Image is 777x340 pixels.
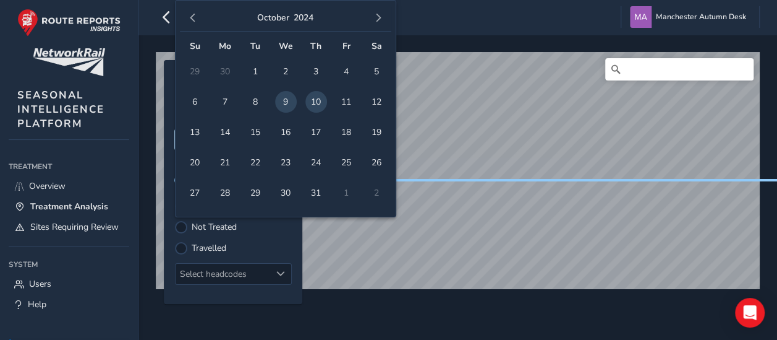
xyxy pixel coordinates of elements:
span: 17 [305,121,327,143]
span: 28 [214,182,236,204]
span: 9 [275,91,297,113]
span: 6 [184,91,206,113]
span: 16 [275,121,297,143]
span: Sa [372,40,382,52]
span: 13 [184,121,206,143]
span: 3 [305,61,327,82]
canvas: Map [156,52,760,299]
span: Mo [219,40,231,52]
div: System [9,255,129,274]
img: diamond-layout [630,6,652,28]
span: Sites Requiring Review [30,221,119,233]
span: 1 [245,61,266,82]
span: 18 [336,121,357,143]
span: 15 [245,121,266,143]
span: 5 [366,61,388,82]
span: Su [190,40,200,52]
span: Users [29,278,51,290]
span: We [279,40,293,52]
button: Manchester Autumn Desk [630,6,750,28]
span: Overview [29,180,66,192]
a: Treatment Analysis [9,196,129,217]
span: 2 [275,61,297,82]
label: Travelled [192,244,226,253]
span: 7 [214,91,236,113]
span: Treatment Analysis [30,201,108,212]
span: Th [310,40,321,52]
span: 4 [336,61,357,82]
span: 27 [184,182,206,204]
span: 26 [366,152,388,173]
a: Overview [9,176,129,196]
span: 8 [245,91,266,113]
span: SEASONAL INTELLIGENCE PLATFORM [17,88,104,131]
button: 2024 [294,12,313,24]
span: 23 [275,152,297,173]
span: Manchester Autumn Desk [656,6,746,28]
span: 19 [366,121,388,143]
label: Not Treated [192,223,237,232]
div: Open Intercom Messenger [735,298,765,328]
span: 22 [245,152,266,173]
span: Help [28,299,46,310]
span: 29 [245,182,266,204]
span: Fr [342,40,350,52]
span: 24 [305,152,327,173]
input: Search [605,58,754,81]
button: October [257,12,289,24]
span: 31 [305,182,327,204]
span: 20 [184,152,206,173]
img: customer logo [33,48,105,76]
a: Users [9,274,129,294]
div: Select headcodes [176,264,271,284]
span: 30 [275,182,297,204]
span: Tu [250,40,260,52]
span: 14 [214,121,236,143]
span: 25 [336,152,357,173]
img: rr logo [17,9,121,37]
div: Treatment [9,157,129,176]
span: 11 [336,91,357,113]
a: Sites Requiring Review [9,217,129,237]
a: Help [9,294,129,315]
span: 12 [366,91,388,113]
span: 21 [214,152,236,173]
span: 10 [305,91,327,113]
